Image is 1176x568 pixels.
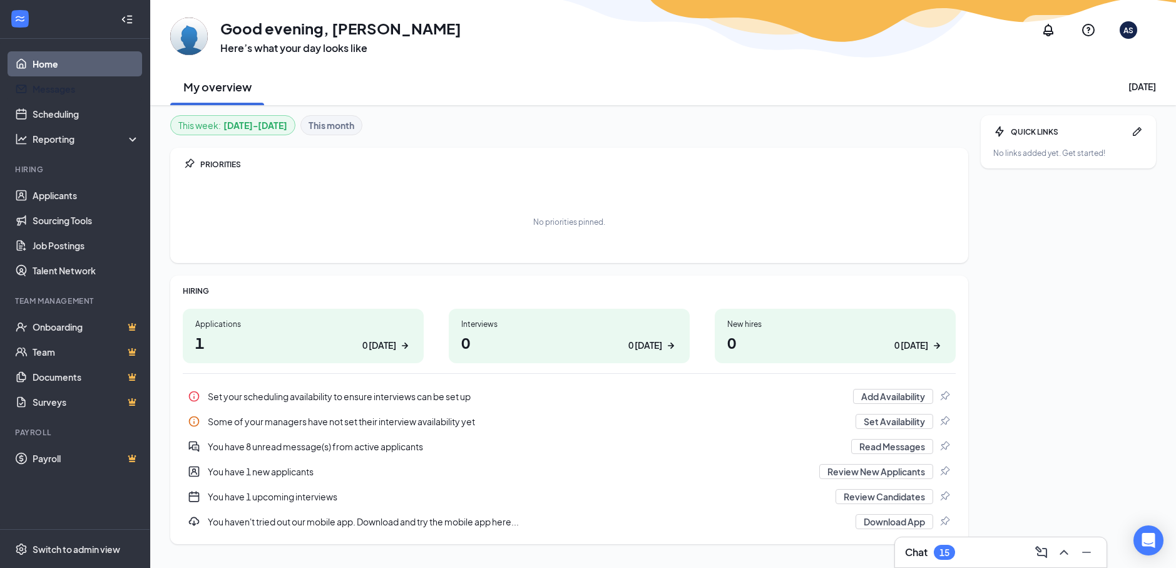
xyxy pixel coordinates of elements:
b: [DATE] - [DATE] [223,118,287,132]
svg: Pin [938,440,951,453]
svg: Pin [938,515,951,528]
div: You have 8 unread message(s) from active applicants [183,434,956,459]
svg: Info [188,415,200,428]
svg: ArrowRight [399,339,411,352]
a: DownloadYou haven't tried out our mobile app. Download and try the mobile app here...Download AppPin [183,509,956,534]
a: Job Postings [33,233,140,258]
svg: QuestionInfo [1081,23,1096,38]
svg: ChevronUp [1056,545,1071,560]
a: Messages [33,76,140,101]
div: No priorities pinned. [533,217,605,227]
svg: Download [188,515,200,528]
div: 0 [DATE] [894,339,928,352]
a: CalendarNewYou have 1 upcoming interviewsReview CandidatesPin [183,484,956,509]
div: 15 [939,547,949,558]
div: Interviews [461,319,677,329]
h3: Here’s what your day looks like [220,41,461,55]
svg: UserEntity [188,465,200,478]
b: This month [309,118,354,132]
div: You have 1 new applicants [183,459,956,484]
svg: Settings [15,543,28,555]
a: SurveysCrown [33,390,140,415]
div: Payroll [15,427,137,438]
button: Set Availability [856,414,933,429]
a: Applicants [33,183,140,208]
h2: My overview [183,79,252,95]
svg: ArrowRight [931,339,943,352]
div: Set your scheduling availability to ensure interviews can be set up [183,384,956,409]
img: Andrea Snodgrass [170,18,208,55]
button: ChevronUp [1054,542,1074,562]
div: Open Intercom Messenger [1133,525,1163,555]
svg: WorkstreamLogo [14,13,26,25]
div: Reporting [33,133,140,145]
svg: Notifications [1041,23,1056,38]
a: InfoSome of your managers have not set their interview availability yetSet AvailabilityPin [183,409,956,434]
a: PayrollCrown [33,446,140,471]
svg: Info [188,390,200,403]
a: New hires00 [DATE]ArrowRight [715,309,956,363]
div: You have 1 upcoming interviews [183,484,956,509]
div: New hires [727,319,943,329]
a: Applications10 [DATE]ArrowRight [183,309,424,363]
svg: CalendarNew [188,490,200,503]
div: No links added yet. Get started! [993,148,1143,158]
a: Interviews00 [DATE]ArrowRight [449,309,690,363]
a: Home [33,51,140,76]
div: 0 [DATE] [362,339,396,352]
div: Hiring [15,164,137,175]
a: Sourcing Tools [33,208,140,233]
a: UserEntityYou have 1 new applicantsReview New ApplicantsPin [183,459,956,484]
a: Scheduling [33,101,140,127]
div: Applications [195,319,411,329]
svg: Pin [938,490,951,503]
svg: Pin [938,415,951,428]
h3: Chat [905,545,928,559]
div: 0 [DATE] [628,339,662,352]
a: DoubleChatActiveYou have 8 unread message(s) from active applicantsRead MessagesPin [183,434,956,459]
div: You have 1 new applicants [208,465,812,478]
button: Minimize [1076,542,1097,562]
h1: 0 [727,332,943,353]
div: You have 8 unread message(s) from active applicants [208,440,844,453]
a: DocumentsCrown [33,364,140,390]
div: AS [1123,25,1133,36]
h1: Good evening, [PERSON_NAME] [220,18,461,39]
div: You haven't tried out our mobile app. Download and try the mobile app here... [208,515,848,528]
div: HIRING [183,286,956,296]
button: Download App [856,514,933,529]
div: PRIORITIES [200,159,956,170]
div: You have 1 upcoming interviews [208,490,828,503]
a: TeamCrown [33,339,140,364]
div: Set your scheduling availability to ensure interviews can be set up [208,390,846,403]
div: Switch to admin view [33,543,120,555]
button: Review New Applicants [819,464,933,479]
div: Some of your managers have not set their interview availability yet [208,415,848,428]
svg: ArrowRight [665,339,677,352]
svg: Pin [183,158,195,170]
svg: Analysis [15,133,28,145]
button: Add Availability [853,389,933,404]
svg: Pin [938,390,951,403]
svg: Collapse [121,13,133,26]
svg: Bolt [993,125,1006,138]
div: This week : [178,118,287,132]
div: You haven't tried out our mobile app. Download and try the mobile app here... [183,509,956,534]
div: QUICK LINKS [1011,127,1126,137]
button: Review Candidates [836,489,933,504]
a: Talent Network [33,258,140,283]
svg: ComposeMessage [1034,545,1049,560]
h1: 0 [461,332,677,353]
a: InfoSet your scheduling availability to ensure interviews can be set upAdd AvailabilityPin [183,384,956,409]
div: Some of your managers have not set their interview availability yet [183,409,956,434]
div: Team Management [15,296,137,306]
svg: Pen [1131,125,1143,138]
div: [DATE] [1128,80,1156,93]
svg: Pin [938,465,951,478]
svg: Minimize [1079,545,1094,560]
h1: 1 [195,332,411,353]
svg: DoubleChatActive [188,440,200,453]
button: ComposeMessage [1031,542,1051,562]
a: OnboardingCrown [33,314,140,339]
button: Read Messages [851,439,933,454]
